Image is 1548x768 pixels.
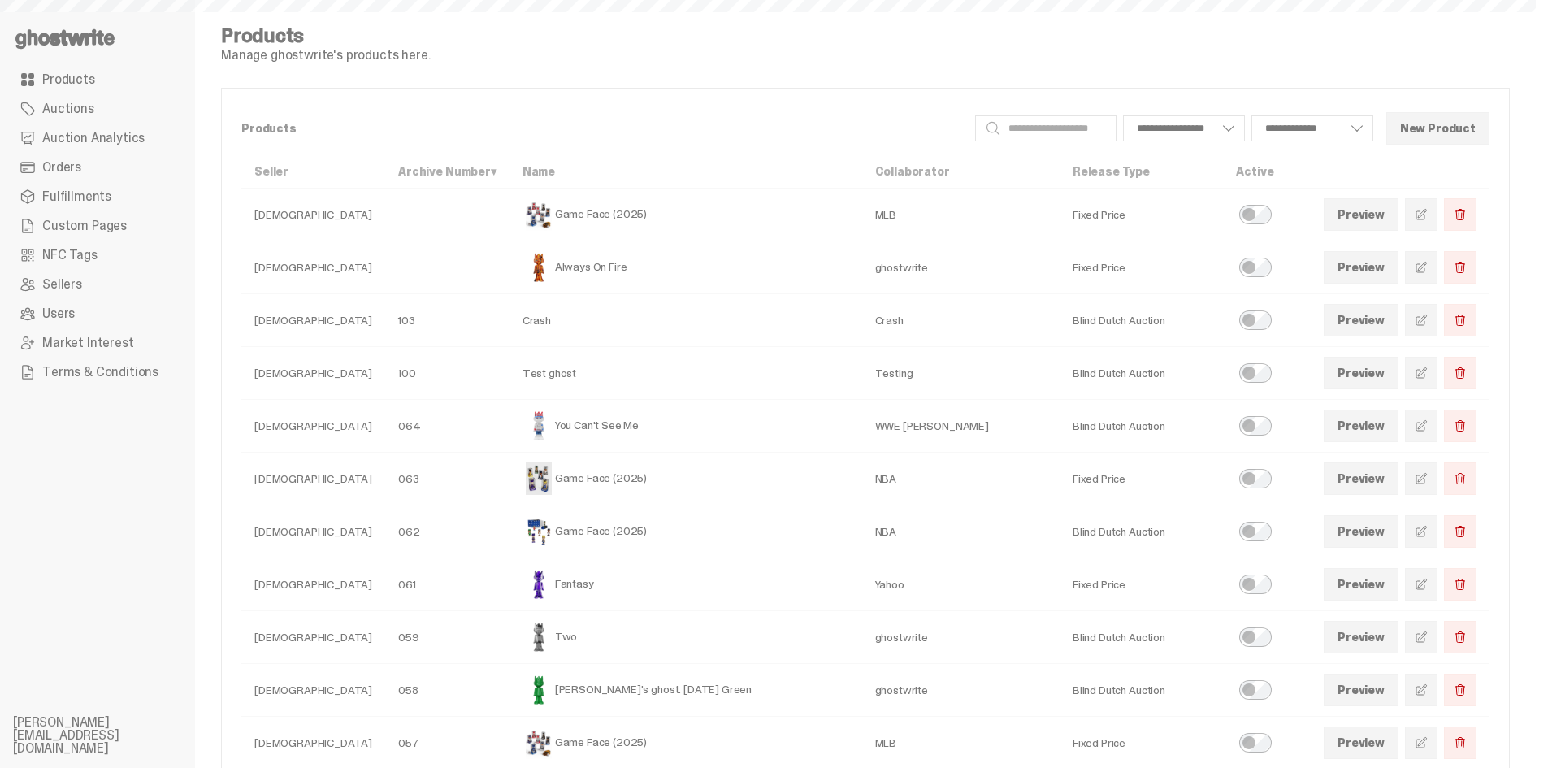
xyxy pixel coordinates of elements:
a: Preview [1324,674,1398,706]
a: Market Interest [13,328,182,358]
th: Name [509,155,862,189]
a: Preview [1324,198,1398,231]
button: Delete Product [1444,304,1476,336]
button: Delete Product [1444,515,1476,548]
a: Auction Analytics [13,124,182,153]
td: Blind Dutch Auction [1060,400,1223,453]
a: Active [1236,164,1273,179]
button: Delete Product [1444,462,1476,495]
td: Yahoo [862,558,1060,611]
td: Fixed Price [1060,189,1223,241]
th: Release Type [1060,155,1223,189]
td: [DEMOGRAPHIC_DATA] [241,505,385,558]
a: Custom Pages [13,211,182,241]
td: [DEMOGRAPHIC_DATA] [241,453,385,505]
td: 061 [385,558,509,611]
td: NBA [862,453,1060,505]
td: Fixed Price [1060,241,1223,294]
span: NFC Tags [42,249,98,262]
th: Seller [241,155,385,189]
a: Auctions [13,94,182,124]
td: Crash [509,294,862,347]
span: Market Interest [42,336,134,349]
td: [DEMOGRAPHIC_DATA] [241,611,385,664]
a: Preview [1324,462,1398,495]
td: NBA [862,505,1060,558]
img: You Can't See Me [523,410,555,442]
td: WWE [PERSON_NAME] [862,400,1060,453]
td: 062 [385,505,509,558]
td: Fixed Price [1060,453,1223,505]
td: Fantasy [509,558,862,611]
span: Custom Pages [42,219,127,232]
img: Fantasy [523,568,555,601]
button: Delete Product [1444,674,1476,706]
td: [DEMOGRAPHIC_DATA] [241,400,385,453]
img: Schrödinger's ghost: Sunday Green [523,674,555,706]
p: Manage ghostwrite's products here. [221,49,431,62]
td: Game Face (2025) [509,189,862,241]
td: Fixed Price [1060,558,1223,611]
span: Auction Analytics [42,132,145,145]
td: 064 [385,400,509,453]
td: [DEMOGRAPHIC_DATA] [241,241,385,294]
button: Delete Product [1444,198,1476,231]
td: Blind Dutch Auction [1060,611,1223,664]
td: Blind Dutch Auction [1060,347,1223,400]
p: Products [241,123,962,134]
a: Preview [1324,621,1398,653]
button: Delete Product [1444,357,1476,389]
span: Terms & Conditions [42,366,158,379]
td: [DEMOGRAPHIC_DATA] [241,664,385,717]
td: 100 [385,347,509,400]
td: 059 [385,611,509,664]
a: Terms & Conditions [13,358,182,387]
button: Delete Product [1444,621,1476,653]
td: Game Face (2025) [509,453,862,505]
span: Sellers [42,278,82,291]
button: Delete Product [1444,251,1476,284]
span: ▾ [491,164,496,179]
a: Orders [13,153,182,182]
a: Preview [1324,251,1398,284]
button: Delete Product [1444,568,1476,601]
a: Sellers [13,270,182,299]
a: Preview [1324,357,1398,389]
td: 103 [385,294,509,347]
span: Auctions [42,102,94,115]
td: ghostwrite [862,241,1060,294]
a: Fulfillments [13,182,182,211]
a: Archive Number▾ [398,164,496,179]
img: Game Face (2025) [523,198,555,231]
td: Game Face (2025) [509,505,862,558]
span: Users [42,307,75,320]
a: Preview [1324,568,1398,601]
a: Users [13,299,182,328]
td: Always On Fire [509,241,862,294]
td: Test ghost [509,347,862,400]
td: [DEMOGRAPHIC_DATA] [241,558,385,611]
td: [DEMOGRAPHIC_DATA] [241,347,385,400]
a: Preview [1324,304,1398,336]
span: Products [42,73,95,86]
button: Delete Product [1444,410,1476,442]
li: [PERSON_NAME][EMAIL_ADDRESS][DOMAIN_NAME] [13,716,208,755]
td: Blind Dutch Auction [1060,664,1223,717]
td: Two [509,611,862,664]
td: [PERSON_NAME]'s ghost: [DATE] Green [509,664,862,717]
td: 058 [385,664,509,717]
img: Game Face (2025) [523,515,555,548]
td: ghostwrite [862,611,1060,664]
a: Preview [1324,515,1398,548]
td: Testing [862,347,1060,400]
img: Game Face (2025) [523,727,555,759]
img: Two [523,621,555,653]
a: NFC Tags [13,241,182,270]
td: Blind Dutch Auction [1060,505,1223,558]
td: ghostwrite [862,664,1060,717]
td: MLB [862,189,1060,241]
span: Orders [42,161,81,174]
td: [DEMOGRAPHIC_DATA] [241,294,385,347]
a: Preview [1324,410,1398,442]
button: Delete Product [1444,727,1476,759]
